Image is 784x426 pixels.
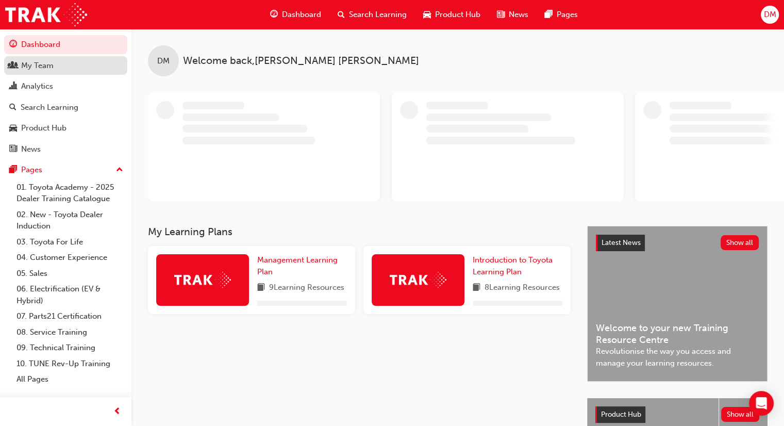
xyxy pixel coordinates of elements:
[269,282,344,294] span: 9 Learning Resources
[21,164,42,176] div: Pages
[262,4,329,25] a: guage-iconDashboard
[4,33,127,160] button: DashboardMy TeamAnalyticsSearch LearningProduct HubNews
[21,60,54,72] div: My Team
[257,255,338,276] span: Management Learning Plan
[761,6,779,24] button: DM
[257,282,265,294] span: book-icon
[473,254,562,277] a: Introduction to Toyota Learning Plan
[596,346,759,369] span: Revolutionise the way you access and manage your learning resources.
[257,254,347,277] a: Management Learning Plan
[595,406,759,423] a: Product HubShow all
[596,235,759,251] a: Latest NewsShow all
[282,9,321,21] span: Dashboard
[12,371,127,387] a: All Pages
[602,238,641,247] span: Latest News
[183,55,419,67] span: Welcome back , [PERSON_NAME] [PERSON_NAME]
[4,77,127,96] a: Analytics
[537,4,586,25] a: pages-iconPages
[9,103,16,112] span: search-icon
[721,407,760,422] button: Show all
[12,207,127,234] a: 02. New - Toyota Dealer Induction
[390,272,446,288] img: Trak
[12,266,127,282] a: 05. Sales
[113,405,121,418] span: prev-icon
[148,226,571,238] h3: My Learning Plans
[12,308,127,324] a: 07. Parts21 Certification
[587,226,768,382] a: Latest NewsShow allWelcome to your new Training Resource CentreRevolutionise the way you access a...
[5,3,87,26] img: Trak
[329,4,415,25] a: search-iconSearch Learning
[596,322,759,346] span: Welcome to your new Training Resource Centre
[9,124,17,133] span: car-icon
[4,98,127,117] a: Search Learning
[601,410,641,419] span: Product Hub
[157,55,170,67] span: DM
[9,61,17,71] span: people-icon
[489,4,537,25] a: news-iconNews
[763,9,776,21] span: DM
[21,80,53,92] div: Analytics
[435,9,480,21] span: Product Hub
[545,8,553,21] span: pages-icon
[21,143,41,155] div: News
[12,281,127,308] a: 06. Electrification (EV & Hybrid)
[9,82,17,91] span: chart-icon
[12,234,127,250] a: 03. Toyota For Life
[423,8,431,21] span: car-icon
[473,282,480,294] span: book-icon
[4,35,127,54] a: Dashboard
[116,163,123,177] span: up-icon
[9,166,17,175] span: pages-icon
[270,8,278,21] span: guage-icon
[12,340,127,356] a: 09. Technical Training
[4,119,127,138] a: Product Hub
[749,391,774,416] div: Open Intercom Messenger
[4,160,127,179] button: Pages
[12,356,127,372] a: 10. TUNE Rev-Up Training
[497,8,505,21] span: news-icon
[4,140,127,159] a: News
[721,235,759,250] button: Show all
[12,250,127,266] a: 04. Customer Experience
[338,8,345,21] span: search-icon
[9,145,17,154] span: news-icon
[21,122,66,134] div: Product Hub
[21,102,78,113] div: Search Learning
[4,56,127,75] a: My Team
[349,9,407,21] span: Search Learning
[557,9,578,21] span: Pages
[12,324,127,340] a: 08. Service Training
[415,4,489,25] a: car-iconProduct Hub
[473,255,553,276] span: Introduction to Toyota Learning Plan
[509,9,528,21] span: News
[9,40,17,50] span: guage-icon
[12,179,127,207] a: 01. Toyota Academy - 2025 Dealer Training Catalogue
[485,282,560,294] span: 8 Learning Resources
[174,272,231,288] img: Trak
